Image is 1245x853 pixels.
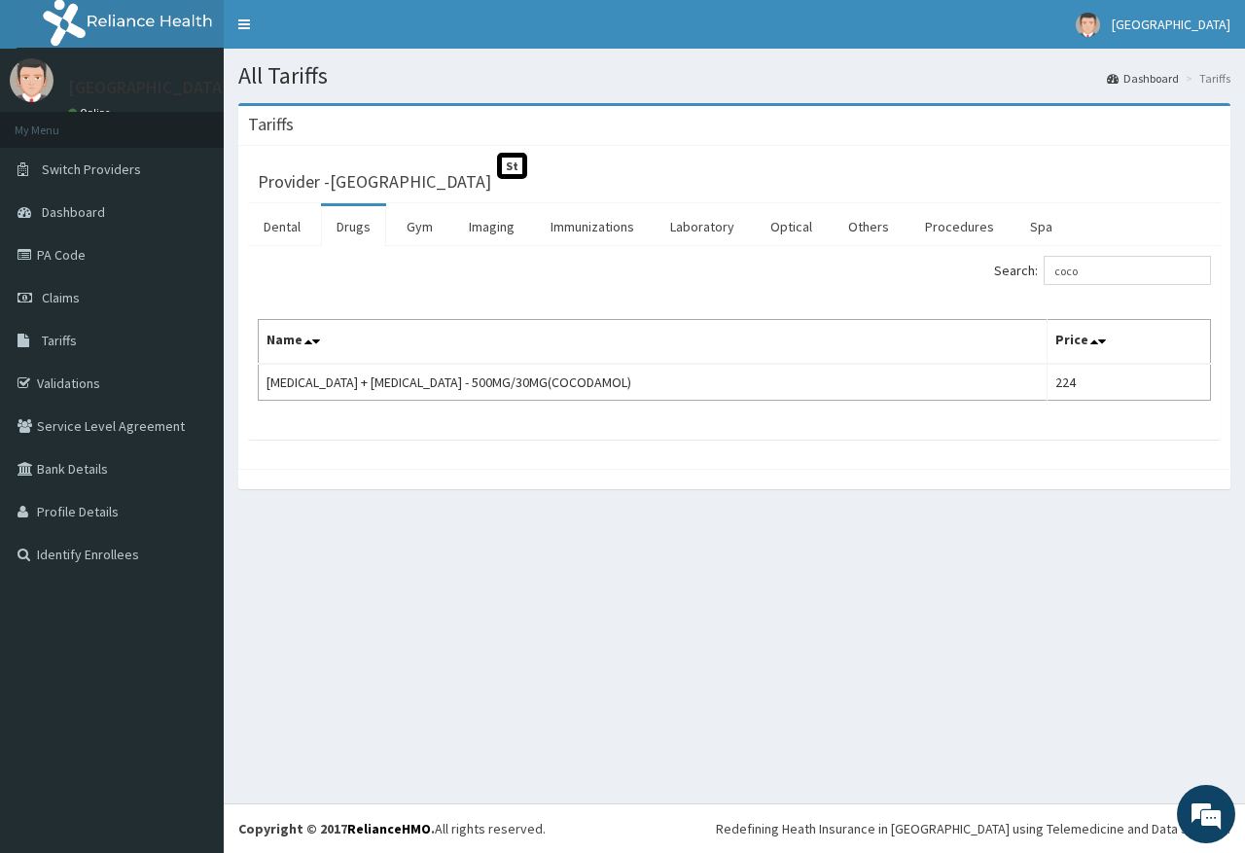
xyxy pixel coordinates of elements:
a: RelianceHMO [347,820,431,837]
div: Redefining Heath Insurance in [GEOGRAPHIC_DATA] using Telemedicine and Data Science! [716,819,1230,838]
span: Dashboard [42,203,105,221]
span: Tariffs [42,332,77,349]
a: Online [68,106,115,120]
a: Others [833,206,905,247]
a: Optical [755,206,828,247]
h3: Tariffs [248,116,294,133]
a: Immunizations [535,206,650,247]
img: User Image [1076,13,1100,37]
a: Laboratory [655,206,750,247]
th: Price [1048,320,1211,365]
span: [GEOGRAPHIC_DATA] [1112,16,1230,33]
a: Gym [391,206,448,247]
a: Procedures [909,206,1010,247]
label: Search: [994,256,1211,285]
h3: Provider - [GEOGRAPHIC_DATA] [258,173,491,191]
a: Spa [1014,206,1068,247]
td: 224 [1048,364,1211,401]
a: Dental [248,206,316,247]
span: Switch Providers [42,160,141,178]
span: Claims [42,289,80,306]
th: Name [259,320,1048,365]
strong: Copyright © 2017 . [238,820,435,837]
a: Drugs [321,206,386,247]
a: Imaging [453,206,530,247]
img: User Image [10,58,53,102]
footer: All rights reserved. [224,803,1245,853]
a: Dashboard [1107,70,1179,87]
span: St [497,153,527,179]
input: Search: [1044,256,1211,285]
p: [GEOGRAPHIC_DATA] [68,79,229,96]
li: Tariffs [1181,70,1230,87]
td: [MEDICAL_DATA] + [MEDICAL_DATA] - 500MG/30MG(COCODAMOL) [259,364,1048,401]
h1: All Tariffs [238,63,1230,89]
